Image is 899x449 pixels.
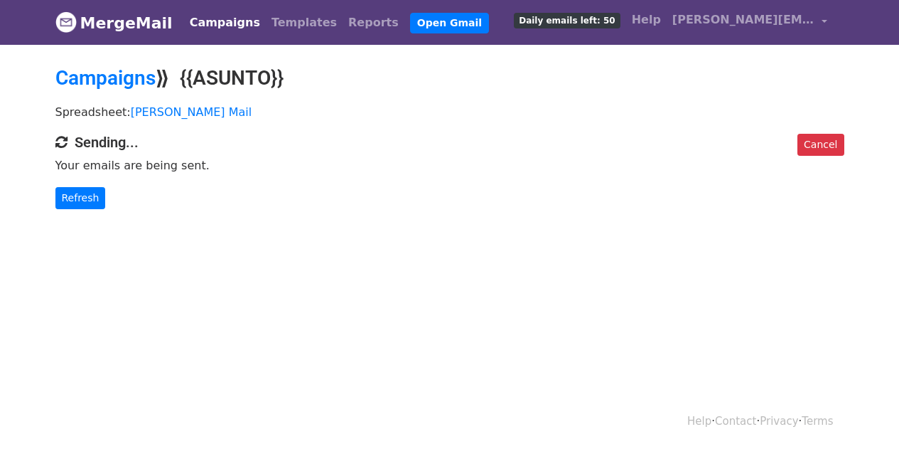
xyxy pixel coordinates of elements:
[55,105,844,120] p: Spreadsheet:
[828,381,899,449] iframe: Chat Widget
[184,9,266,37] a: Campaigns
[55,8,173,38] a: MergeMail
[55,11,77,33] img: MergeMail logo
[687,415,711,428] a: Help
[760,415,798,428] a: Privacy
[715,415,756,428] a: Contact
[131,105,252,119] a: [PERSON_NAME] Mail
[55,187,106,209] a: Refresh
[55,134,844,151] h4: Sending...
[55,158,844,173] p: Your emails are being sent.
[55,66,156,90] a: Campaigns
[667,6,833,39] a: [PERSON_NAME][EMAIL_ADDRESS][PERSON_NAME][DOMAIN_NAME]
[672,11,814,28] span: [PERSON_NAME][EMAIL_ADDRESS][PERSON_NAME][DOMAIN_NAME]
[514,13,620,28] span: Daily emails left: 50
[802,415,833,428] a: Terms
[55,66,844,90] h2: ⟫ {{ASUNTO}}
[410,13,489,33] a: Open Gmail
[266,9,343,37] a: Templates
[797,134,844,156] a: Cancel
[343,9,404,37] a: Reports
[508,6,625,34] a: Daily emails left: 50
[626,6,667,34] a: Help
